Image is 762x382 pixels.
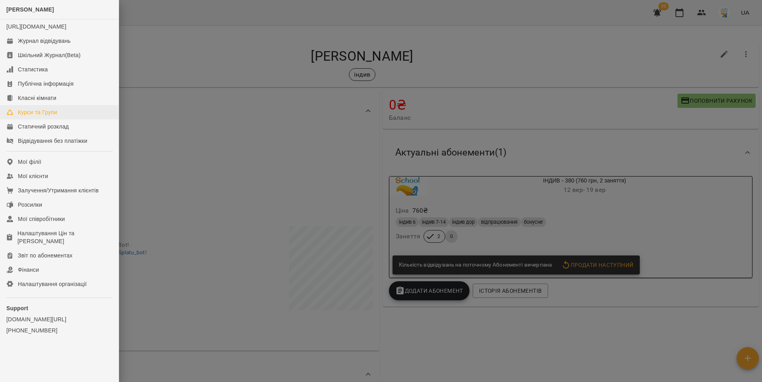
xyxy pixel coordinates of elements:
[18,108,57,116] div: Курси та Групи
[18,65,48,73] div: Статистика
[6,326,112,334] a: [PHONE_NUMBER]
[18,51,81,59] div: Шкільний Журнал(Beta)
[18,158,41,166] div: Мої філії
[18,201,42,209] div: Розсилки
[6,6,54,13] span: [PERSON_NAME]
[18,266,39,274] div: Фінанси
[18,80,73,88] div: Публічна інформація
[18,137,87,145] div: Відвідування без платіжки
[18,123,69,131] div: Статичний розклад
[18,37,71,45] div: Журнал відвідувань
[18,280,87,288] div: Налаштування організації
[17,229,112,245] div: Налаштування Цін та [PERSON_NAME]
[6,23,66,30] a: [URL][DOMAIN_NAME]
[18,215,65,223] div: Мої співробітники
[6,304,112,312] p: Support
[18,251,73,259] div: Звіт по абонементах
[18,94,56,102] div: Класні кімнати
[18,186,99,194] div: Залучення/Утримання клієнтів
[18,172,48,180] div: Мої клієнти
[6,315,112,323] a: [DOMAIN_NAME][URL]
